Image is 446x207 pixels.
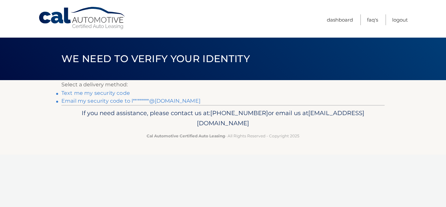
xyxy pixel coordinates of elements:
span: [PHONE_NUMBER] [210,109,268,117]
p: Select a delivery method: [61,80,385,89]
a: Logout [392,14,408,25]
p: If you need assistance, please contact us at: or email us at [66,108,380,129]
a: Dashboard [327,14,353,25]
strong: Cal Automotive Certified Auto Leasing [147,133,225,138]
a: Cal Automotive [38,7,126,30]
p: - All Rights Reserved - Copyright 2025 [66,132,380,139]
a: FAQ's [367,14,378,25]
span: We need to verify your identity [61,53,250,65]
a: Text me my security code [61,90,130,96]
a: Email my security code to l********@[DOMAIN_NAME] [61,98,200,104]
